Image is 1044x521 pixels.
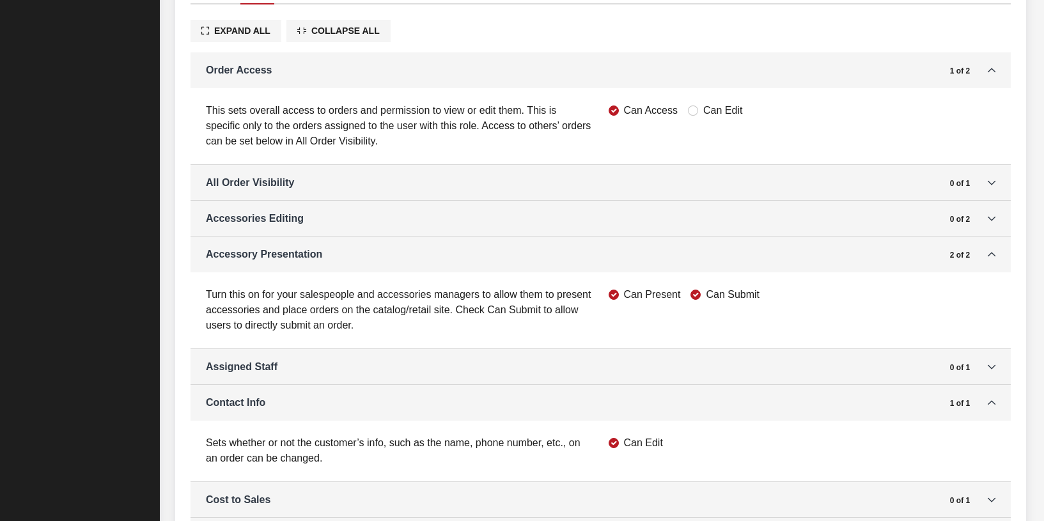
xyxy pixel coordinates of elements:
span: 0 of 1 [945,494,975,507]
div: This sets overall access to orders and permission to view or edit them. This is specific only to ... [198,103,601,149]
a: Toggle Accordion [945,492,995,508]
a: Contact Info [206,395,945,410]
a: Toggle Accordion [945,63,995,78]
a: Assigned Staff [206,359,945,375]
a: Toggle Accordion [945,359,995,375]
span: 0 of 1 [945,361,975,374]
a: Cost to Sales [206,492,945,508]
label: Can Submit [706,287,760,302]
a: Order Access [206,63,945,78]
label: Can Present [624,287,681,302]
a: Toggle Accordion [945,247,995,262]
a: Accessories Editing [206,211,945,226]
a: Toggle Accordion [945,395,995,410]
span: 0 of 1 [945,177,975,190]
a: Toggle Accordion [945,175,995,191]
span: 0 of 2 [945,213,975,226]
span: 1 of 1 [945,397,975,410]
button: Expand All [191,20,281,42]
a: All Order Visibility [206,175,945,191]
label: Can Access [624,103,678,118]
div: Sets whether or not the customer’s info, such as the name, phone number, etc., on an order can be... [198,435,601,466]
a: Accessory Presentation [206,247,945,262]
label: Can Edit [703,103,742,118]
label: Can Edit [624,435,663,451]
div: Turn this on for your salespeople and accessories managers to allow them to present accessories a... [198,287,601,333]
span: 2 of 2 [945,249,975,261]
a: Toggle Accordion [945,211,995,226]
span: 1 of 2 [945,65,975,77]
button: Collapse All [286,20,391,42]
